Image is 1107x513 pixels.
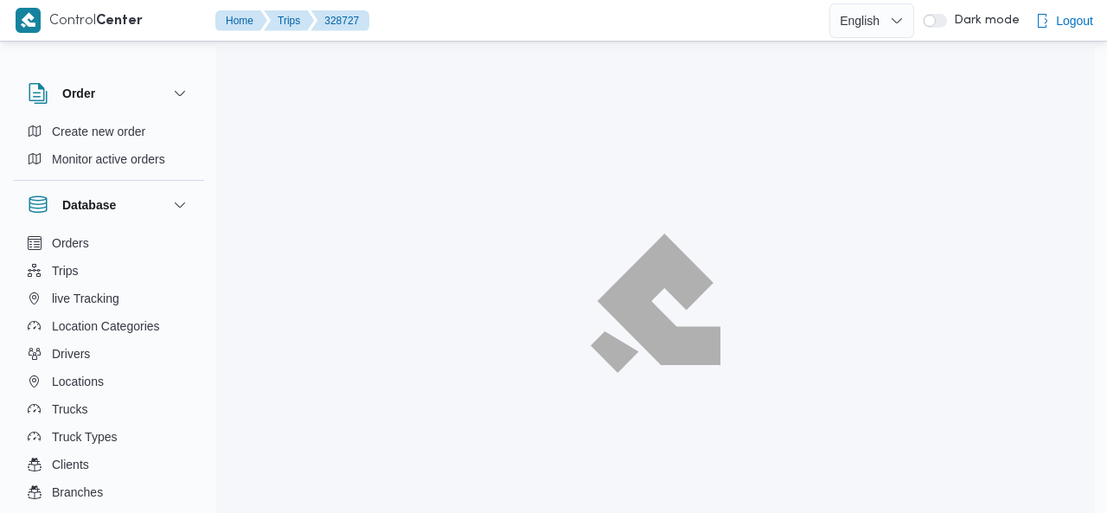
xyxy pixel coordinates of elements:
[28,195,190,215] button: Database
[52,149,165,170] span: Monitor active orders
[21,285,197,312] button: live Tracking
[14,118,204,180] div: Order
[52,343,90,364] span: Drivers
[16,8,41,33] img: X8yXhbKr1z7QwAAAABJRU5ErkJggg==
[264,10,314,31] button: Trips
[21,145,197,173] button: Monitor active orders
[52,121,145,142] span: Create new order
[62,195,116,215] h3: Database
[52,426,117,447] span: Truck Types
[52,399,87,420] span: Trucks
[21,312,197,340] button: Location Categories
[52,233,89,253] span: Orders
[62,83,95,104] h3: Order
[52,482,103,503] span: Branches
[21,229,197,257] button: Orders
[21,395,197,423] button: Trucks
[96,15,143,28] b: Center
[310,10,369,31] button: 328727
[947,14,1020,28] span: Dark mode
[600,244,711,362] img: ILLA Logo
[21,368,197,395] button: Locations
[52,454,89,475] span: Clients
[21,423,197,451] button: Truck Types
[21,257,197,285] button: Trips
[52,260,79,281] span: Trips
[21,340,197,368] button: Drivers
[21,118,197,145] button: Create new order
[1056,10,1093,31] span: Logout
[21,478,197,506] button: Branches
[21,451,197,478] button: Clients
[52,316,160,337] span: Location Categories
[52,371,104,392] span: Locations
[215,10,267,31] button: Home
[52,288,119,309] span: live Tracking
[1028,3,1100,38] button: Logout
[28,83,190,104] button: Order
